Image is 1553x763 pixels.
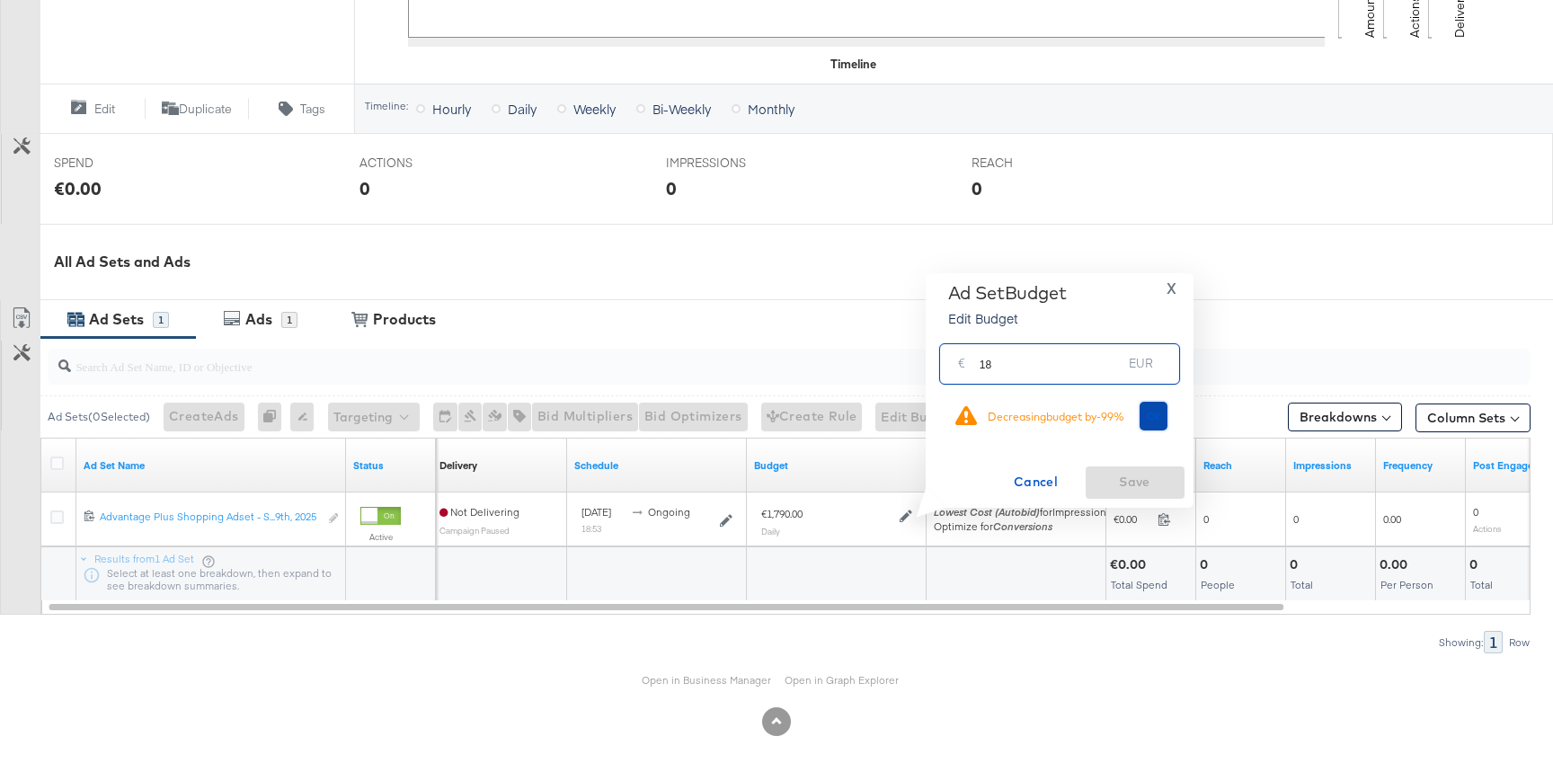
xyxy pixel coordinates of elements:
[581,505,611,519] span: [DATE]
[360,531,401,543] label: Active
[439,458,477,473] a: Reflects the ability of your Ad Set to achieve delivery based on ad states, schedule and budget.
[71,342,1396,377] input: Search Ad Set Name, ID or Objective
[1140,402,1168,430] button: Ok
[574,458,740,473] a: Shows when your Ad Set is scheduled to deliver.
[934,505,1112,519] span: for Impressions
[100,510,318,528] a: Advantage Plus Shopping Adset - S...9th, 2025
[754,458,919,473] a: Shows the current budget of Ad Set.
[1201,578,1235,591] span: People
[948,282,1067,304] div: Ad Set Budget
[1203,458,1279,473] a: The number of people your ad was served to.
[652,100,711,118] span: Bi-Weekly
[761,526,780,537] sub: Daily
[1147,410,1161,422] span: Ok
[145,98,250,120] button: Duplicate
[1290,556,1303,573] div: 0
[934,519,1112,534] div: Optimize for
[1110,556,1151,573] div: €0.00
[581,523,601,534] sub: 18:53
[1438,636,1484,649] div: Showing:
[1473,505,1478,519] span: 0
[785,673,899,687] a: Open in Graph Explorer
[179,101,232,118] span: Duplicate
[258,403,290,431] div: 0
[353,458,429,473] a: Shows the current state of your Ad Set.
[281,312,297,328] div: 1
[988,410,1124,423] div: Decreasing budget by -99 %
[439,525,510,536] sub: Campaign Paused
[666,155,801,172] span: IMPRESSIONS
[300,101,325,118] span: Tags
[54,155,189,172] span: SPEND
[934,505,1040,519] em: Lowest Cost (Autobid)
[432,100,471,118] span: Hourly
[666,175,677,201] div: 0
[245,309,272,330] div: Ads
[1380,556,1413,573] div: 0.00
[439,505,519,519] span: Not Delivering
[1380,578,1433,591] span: Per Person
[1470,578,1493,591] span: Total
[1203,512,1209,526] span: 0
[508,100,537,118] span: Daily
[1383,458,1459,473] a: The average number of times your ad was served to each person.
[100,510,318,524] div: Advantage Plus Shopping Adset - S...9th, 2025
[972,175,982,201] div: 0
[972,155,1106,172] span: REACH
[54,175,102,201] div: €0.00
[94,101,115,118] span: Edit
[951,351,972,384] div: €
[1415,404,1531,432] button: Column Sets
[439,458,477,473] div: Delivery
[642,673,771,687] a: Open in Business Manager
[1288,403,1402,431] button: Breakdowns
[948,309,1067,327] p: Edit Budget
[1159,282,1184,296] button: X
[1293,512,1299,526] span: 0
[1122,351,1160,384] div: EUR
[364,100,409,112] div: Timeline:
[1167,276,1176,301] span: X
[1114,512,1150,526] span: €0.00
[1383,512,1401,526] span: 0.00
[987,466,1086,499] button: Cancel
[89,309,144,330] div: Ad Sets
[84,458,339,473] a: Your Ad Set name.
[1508,636,1531,649] div: Row
[761,507,803,521] div: €1,790.00
[1291,578,1313,591] span: Total
[48,409,150,425] div: Ad Sets ( 0 Selected)
[359,175,370,201] div: 0
[573,100,616,118] span: Weekly
[359,155,494,172] span: ACTIONS
[648,505,690,519] span: ongoing
[1473,523,1502,534] sub: Actions
[993,519,1052,533] em: Conversions
[249,98,354,120] button: Tags
[54,252,1553,272] div: All Ad Sets and Ads
[1293,458,1369,473] a: The number of times your ad was served. On mobile apps an ad is counted as served the first time ...
[153,312,169,328] div: 1
[40,98,145,120] button: Edit
[994,471,1078,493] span: Cancel
[1484,631,1503,653] div: 1
[980,337,1123,376] input: Enter your budget
[1469,556,1483,573] div: 0
[373,309,436,330] div: Products
[748,100,794,118] span: Monthly
[1200,556,1213,573] div: 0
[1111,578,1167,591] span: Total Spend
